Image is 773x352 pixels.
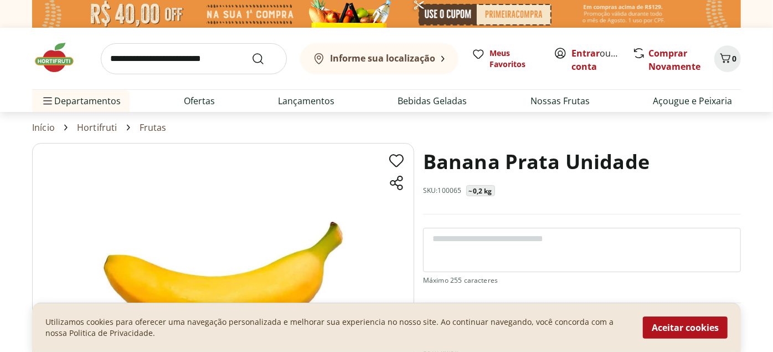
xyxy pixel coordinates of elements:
[330,52,435,64] b: Informe sua localização
[300,43,458,74] button: Informe sua localização
[732,53,736,64] span: 0
[32,41,87,74] img: Hortifruti
[530,94,590,108] a: Nossas Frutas
[653,94,732,108] a: Açougue e Peixaria
[472,48,540,70] a: Meus Favoritos
[571,47,621,73] span: ou
[714,45,741,72] button: Carrinho
[469,187,492,196] p: ~0,2 kg
[32,123,55,132] a: Início
[278,94,334,108] a: Lançamentos
[571,47,600,59] a: Entrar
[643,317,728,339] button: Aceitar cookies
[184,94,215,108] a: Ofertas
[423,143,650,181] h1: Banana Prata Unidade
[423,186,462,195] p: SKU: 100065
[489,48,540,70] span: Meus Favoritos
[571,47,632,73] a: Criar conta
[41,88,54,114] button: Menu
[101,43,287,74] input: search
[251,52,278,65] button: Submit Search
[140,123,167,132] a: Frutas
[45,317,630,339] p: Utilizamos cookies para oferecer uma navegação personalizada e melhorar sua experiencia no nosso ...
[41,88,121,114] span: Departamentos
[398,94,467,108] a: Bebidas Geladas
[648,47,700,73] a: Comprar Novamente
[77,123,117,132] a: Hortifruti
